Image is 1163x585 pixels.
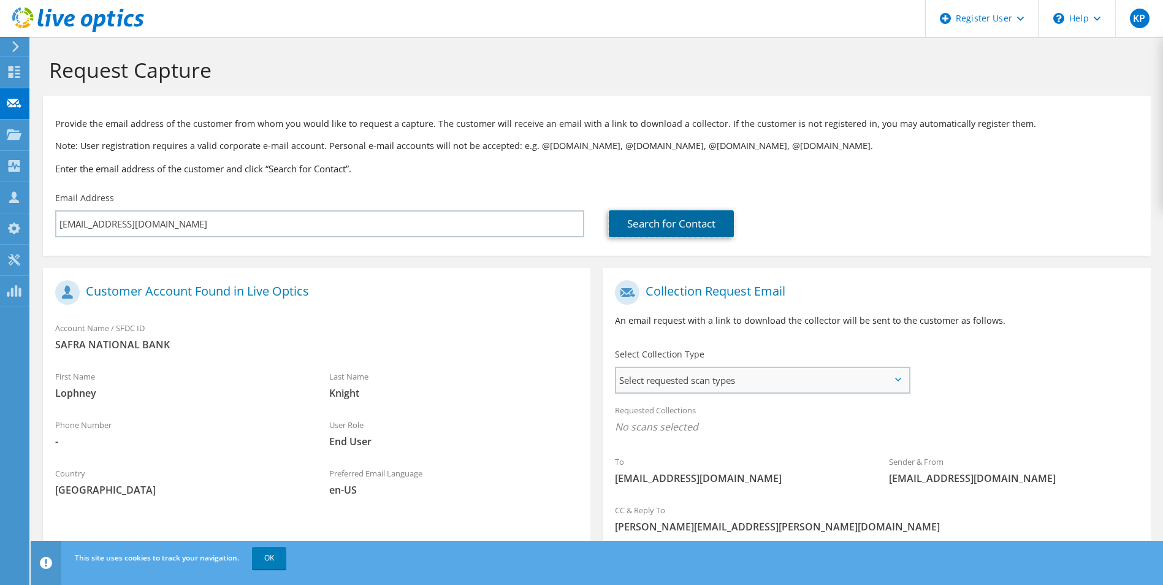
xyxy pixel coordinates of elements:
span: Select requested scan types [616,368,908,392]
span: en-US [329,483,579,497]
h1: Customer Account Found in Live Optics [55,280,572,305]
span: Knight [329,386,579,400]
div: To [603,449,877,491]
span: [GEOGRAPHIC_DATA] [55,483,305,497]
h1: Request Capture [49,57,1138,83]
span: No scans selected [615,420,1138,434]
span: SAFRA NATIONAL BANK [55,338,578,351]
h3: Enter the email address of the customer and click “Search for Contact”. [55,162,1138,175]
span: Lophney [55,386,305,400]
span: End User [329,435,579,448]
div: CC & Reply To [603,497,1150,540]
svg: \n [1053,13,1064,24]
div: Preferred Email Language [317,461,591,503]
div: Country [43,461,317,503]
label: Select Collection Type [615,348,704,361]
p: Provide the email address of the customer from whom you would like to request a capture. The cust... [55,117,1138,131]
span: [PERSON_NAME][EMAIL_ADDRESS][PERSON_NAME][DOMAIN_NAME] [615,520,1138,533]
div: User Role [317,412,591,454]
span: [EMAIL_ADDRESS][DOMAIN_NAME] [889,472,1138,485]
div: Account Name / SFDC ID [43,315,590,357]
span: - [55,435,305,448]
span: [EMAIL_ADDRESS][DOMAIN_NAME] [615,472,864,485]
div: Last Name [317,364,591,406]
div: First Name [43,364,317,406]
h1: Collection Request Email [615,280,1132,305]
div: Requested Collections [603,397,1150,443]
p: An email request with a link to download the collector will be sent to the customer as follows. [615,314,1138,327]
div: Phone Number [43,412,317,454]
span: This site uses cookies to track your navigation. [75,552,239,563]
label: Email Address [55,192,114,204]
div: Sender & From [877,449,1151,491]
a: Search for Contact [609,210,734,237]
a: OK [252,547,286,569]
p: Note: User registration requires a valid corporate e-mail account. Personal e-mail accounts will ... [55,139,1138,153]
span: KP [1130,9,1150,28]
